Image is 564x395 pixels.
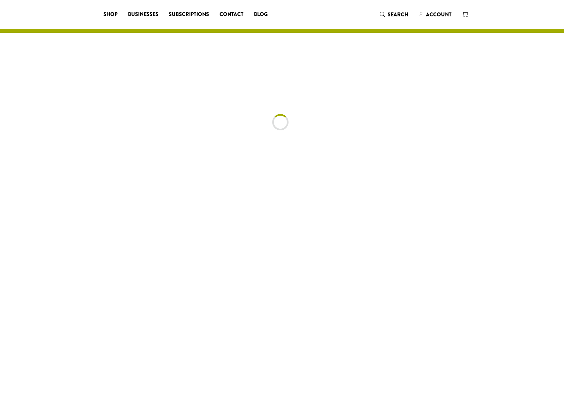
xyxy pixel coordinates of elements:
[254,10,268,19] span: Blog
[123,9,164,20] a: Businesses
[128,10,158,19] span: Businesses
[388,11,408,18] span: Search
[169,10,209,19] span: Subscriptions
[164,9,214,20] a: Subscriptions
[103,10,117,19] span: Shop
[249,9,273,20] a: Blog
[220,10,243,19] span: Contact
[414,9,457,20] a: Account
[426,11,451,18] span: Account
[98,9,123,20] a: Shop
[375,9,414,20] a: Search
[214,9,249,20] a: Contact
